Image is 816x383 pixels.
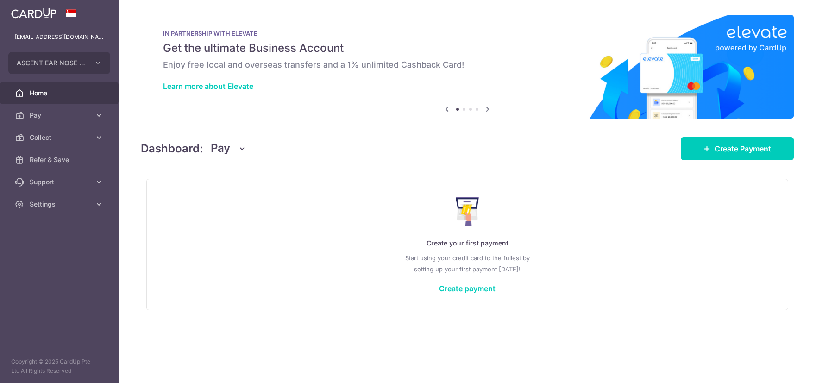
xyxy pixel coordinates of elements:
[163,30,772,37] p: IN PARTNERSHIP WITH ELEVATE
[30,200,91,209] span: Settings
[165,238,769,249] p: Create your first payment
[715,143,771,154] span: Create Payment
[163,41,772,56] h5: Get the ultimate Business Account
[30,177,91,187] span: Support
[141,15,794,119] img: Renovation banner
[456,197,479,226] img: Make Payment
[211,140,230,157] span: Pay
[30,155,91,164] span: Refer & Save
[141,140,203,157] h4: Dashboard:
[439,284,496,293] a: Create payment
[11,7,56,19] img: CardUp
[17,58,85,68] span: ASCENT EAR NOSE THROAT SPECIALIST GROUP PTE. LTD.
[30,133,91,142] span: Collect
[163,59,772,70] h6: Enjoy free local and overseas transfers and a 1% unlimited Cashback Card!
[165,252,769,275] p: Start using your credit card to the fullest by setting up your first payment [DATE]!
[163,82,253,91] a: Learn more about Elevate
[8,52,110,74] button: ASCENT EAR NOSE THROAT SPECIALIST GROUP PTE. LTD.
[681,137,794,160] a: Create Payment
[30,111,91,120] span: Pay
[30,88,91,98] span: Home
[211,140,246,157] button: Pay
[15,32,104,42] p: [EMAIL_ADDRESS][DOMAIN_NAME]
